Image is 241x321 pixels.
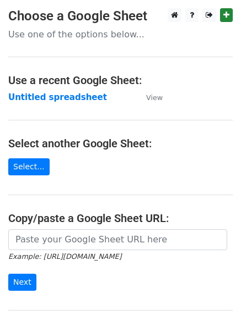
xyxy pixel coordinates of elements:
[8,274,36,291] input: Next
[8,92,107,102] a: Untitled spreadsheet
[8,229,227,250] input: Paste your Google Sheet URL here
[8,74,233,87] h4: Use a recent Google Sheet:
[8,137,233,150] h4: Select another Google Sheet:
[8,158,50,175] a: Select...
[186,268,241,321] iframe: Chat Widget
[8,252,121,261] small: Example: [URL][DOMAIN_NAME]
[8,29,233,40] p: Use one of the options below...
[146,93,163,102] small: View
[8,212,233,225] h4: Copy/paste a Google Sheet URL:
[8,8,233,24] h3: Choose a Google Sheet
[135,92,163,102] a: View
